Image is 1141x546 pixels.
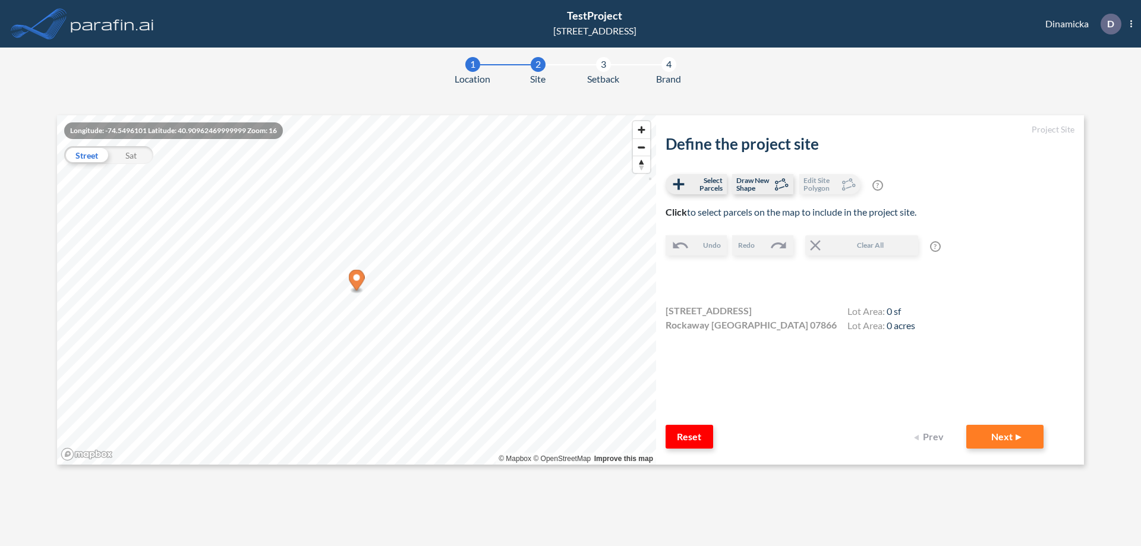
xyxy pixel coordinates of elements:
span: 0 sf [887,305,901,317]
button: Redo [732,235,793,255]
span: to select parcels on the map to include in the project site. [666,206,916,217]
button: Prev [907,425,954,449]
div: [STREET_ADDRESS] [553,24,636,38]
img: logo [68,12,156,36]
div: 2 [531,57,546,72]
span: Brand [656,72,681,86]
button: Undo [666,235,727,255]
button: Zoom in [633,121,650,138]
div: 4 [661,57,676,72]
span: Select Parcels [688,176,723,192]
canvas: Map [57,115,656,465]
div: Longitude: -74.5496101 Latitude: 40.90962469999999 Zoom: 16 [64,122,283,139]
div: 3 [596,57,611,72]
button: Next [966,425,1044,449]
a: OpenStreetMap [533,455,591,463]
span: Setback [587,72,619,86]
span: Redo [738,240,755,251]
button: Zoom out [633,138,650,156]
button: Clear All [805,235,918,255]
div: Dinamicka [1027,14,1132,34]
h4: Lot Area: [847,320,915,334]
span: Rockaway [GEOGRAPHIC_DATA] 07866 [666,318,837,332]
span: TestProject [567,9,622,22]
a: Mapbox homepage [61,447,113,461]
div: 1 [465,57,480,72]
span: Location [455,72,490,86]
b: Click [666,206,687,217]
span: Undo [703,240,721,251]
a: Improve this map [594,455,653,463]
span: ? [930,241,941,252]
span: [STREET_ADDRESS] [666,304,752,318]
h4: Lot Area: [847,305,915,320]
p: D [1107,18,1114,29]
span: 0 acres [887,320,915,331]
div: Street [64,146,109,164]
h2: Define the project site [666,135,1074,153]
span: ? [872,180,883,191]
span: Clear All [824,240,917,251]
button: Reset bearing to north [633,156,650,173]
span: Zoom out [633,139,650,156]
span: Draw New Shape [736,176,771,192]
button: Reset [666,425,713,449]
div: Map marker [349,270,365,294]
span: Edit Site Polygon [803,176,839,192]
a: Mapbox [499,455,531,463]
h5: Project Site [666,125,1074,135]
div: Sat [109,146,153,164]
span: Site [530,72,546,86]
